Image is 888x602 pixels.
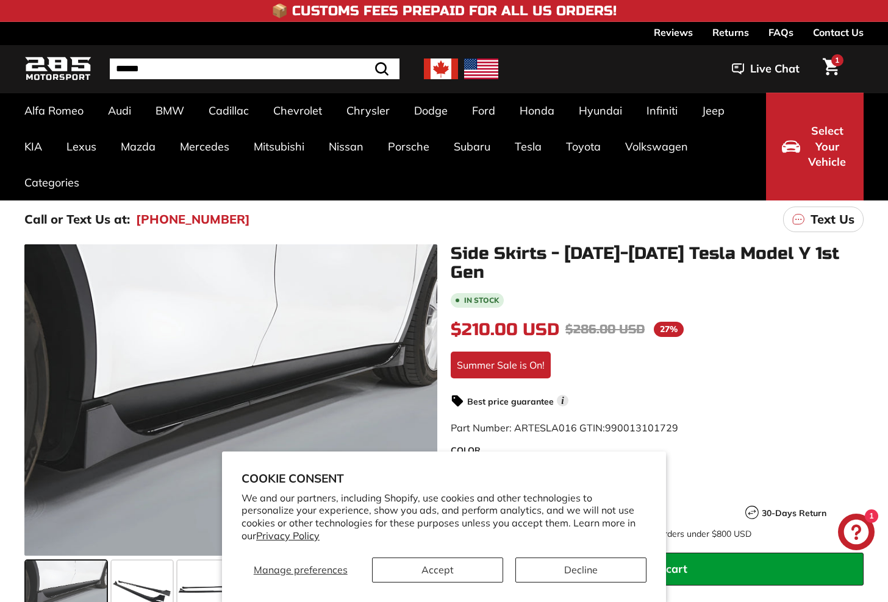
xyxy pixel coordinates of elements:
p: Text Us [811,210,854,228]
a: Subaru [442,129,503,165]
span: 27% [654,322,684,337]
a: Returns [712,22,749,43]
h4: 📦 Customs Fees Prepaid for All US Orders! [271,4,617,18]
a: Mazda [109,129,168,165]
a: Contact Us [813,22,864,43]
a: FAQs [768,22,793,43]
a: Volkswagen [613,129,700,165]
a: Mitsubishi [242,129,317,165]
a: Cart [815,48,847,90]
button: Accept [372,558,503,583]
span: $210.00 USD [451,319,559,340]
a: Ford [460,93,507,129]
a: Hyundai [567,93,634,129]
a: BMW [143,93,196,129]
button: Select Your Vehicle [766,93,864,200]
a: Infiniti [634,93,690,129]
a: Alfa Romeo [12,93,96,129]
a: Privacy Policy [256,529,320,542]
button: Manage preferences [242,558,360,583]
a: Honda [507,93,567,129]
span: Part Number: ARTESLA016 GTIN: [451,422,678,434]
button: Live Chat [716,54,815,84]
span: 990013101729 [605,422,678,434]
span: Manage preferences [254,564,348,576]
button: Decline [515,558,646,583]
span: i [557,395,568,406]
span: Live Chat [750,61,800,77]
a: Categories [12,165,91,200]
a: Cadillac [196,93,261,129]
b: In stock [464,297,499,304]
label: COLOR [451,444,864,457]
a: [PHONE_NUMBER] [136,210,250,228]
strong: 30-Days Return [762,508,826,519]
input: Search [110,58,399,79]
h2: Cookie consent [242,471,646,486]
a: Mercedes [168,129,242,165]
a: Dodge [402,93,460,129]
a: Chevrolet [261,93,334,129]
div: Summer Sale is On! [451,352,551,378]
a: Toyota [554,129,613,165]
a: Lexus [54,129,109,165]
a: Text Us [783,207,864,232]
a: Chrysler [334,93,402,129]
p: We and our partners, including Shopify, use cookies and other technologies to personalize your ex... [242,492,646,542]
inbox-online-store-chat: Shopify online store chat [834,514,878,553]
a: Reviews [654,22,693,43]
a: Jeep [690,93,737,129]
a: KIA [12,129,54,165]
p: Call or Text Us at: [24,210,130,228]
span: 1 [835,55,839,65]
a: Audi [96,93,143,129]
a: Porsche [376,129,442,165]
img: Logo_285_Motorsport_areodynamics_components [24,55,91,83]
a: Nissan [317,129,376,165]
h1: Side Skirts - [DATE]-[DATE] Tesla Model Y 1st Gen [451,244,864,282]
a: Tesla [503,129,554,165]
span: $286.00 USD [565,322,645,337]
strong: Best price guarantee [467,396,554,407]
span: Select Your Vehicle [806,123,848,170]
